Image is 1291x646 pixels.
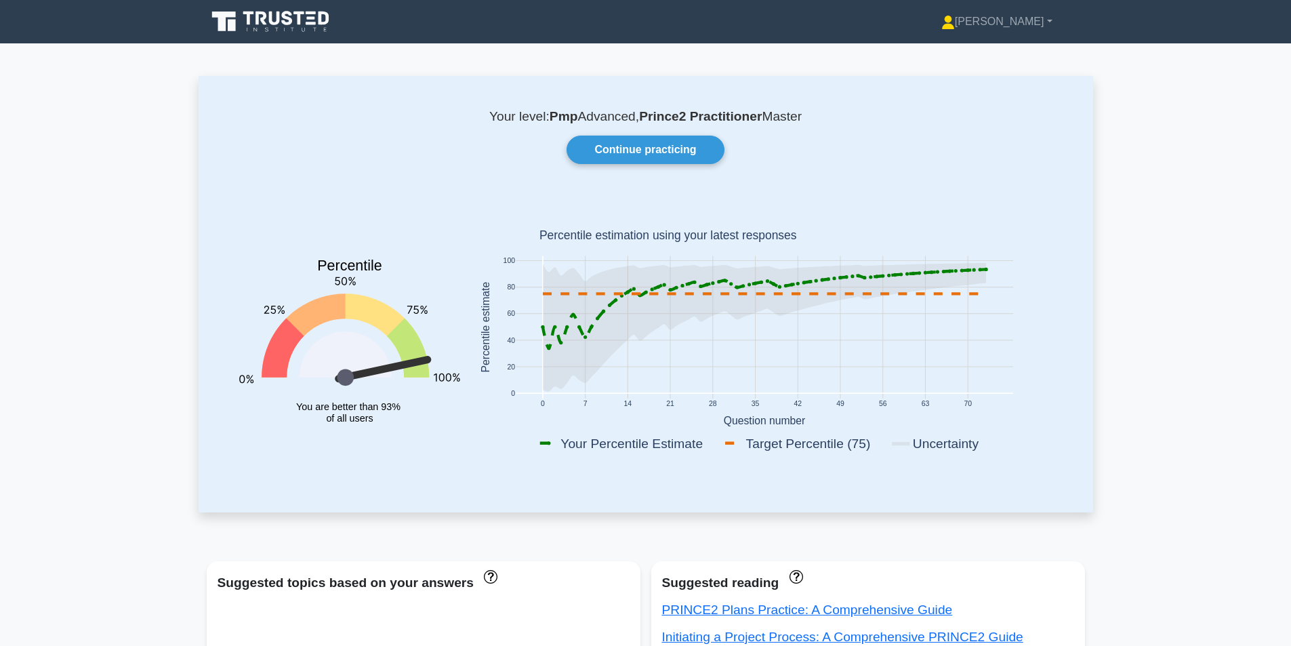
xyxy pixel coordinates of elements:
text: Question number [723,415,805,426]
tspan: of all users [326,413,373,424]
div: Suggested reading [662,572,1074,594]
text: 0 [540,401,544,408]
text: 70 [964,401,972,408]
tspan: You are better than 93% [296,401,401,412]
text: 49 [836,401,844,408]
text: Percentile estimation using your latest responses [539,229,796,243]
text: 60 [507,310,515,318]
text: 21 [666,401,674,408]
text: 35 [751,401,759,408]
a: Continue practicing [567,136,724,164]
text: Percentile [317,258,382,275]
b: Pmp [550,109,578,123]
a: [PERSON_NAME] [909,8,1085,35]
text: 20 [507,363,515,371]
text: 40 [507,337,515,344]
text: 56 [878,401,886,408]
a: These topics have been answered less than 50% correct. Topics disapear when you answer questions ... [480,569,497,583]
text: 0 [511,390,515,397]
text: 80 [507,284,515,291]
p: Your level: Advanced, Master [231,108,1061,125]
text: 7 [583,401,587,408]
b: Prince2 Practitioner [639,109,762,123]
text: 63 [921,401,929,408]
a: PRINCE2 Plans Practice: A Comprehensive Guide [662,603,953,617]
a: These concepts have been answered less than 50% correct. The guides disapear when you answer ques... [785,569,802,583]
text: 42 [794,401,802,408]
text: 100 [503,258,515,265]
div: Suggested topics based on your answers [218,572,630,594]
a: Initiating a Project Process: A Comprehensive PRINCE2 Guide [662,630,1023,644]
text: 28 [709,401,717,408]
text: Percentile estimate [479,282,491,373]
text: 14 [623,401,632,408]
